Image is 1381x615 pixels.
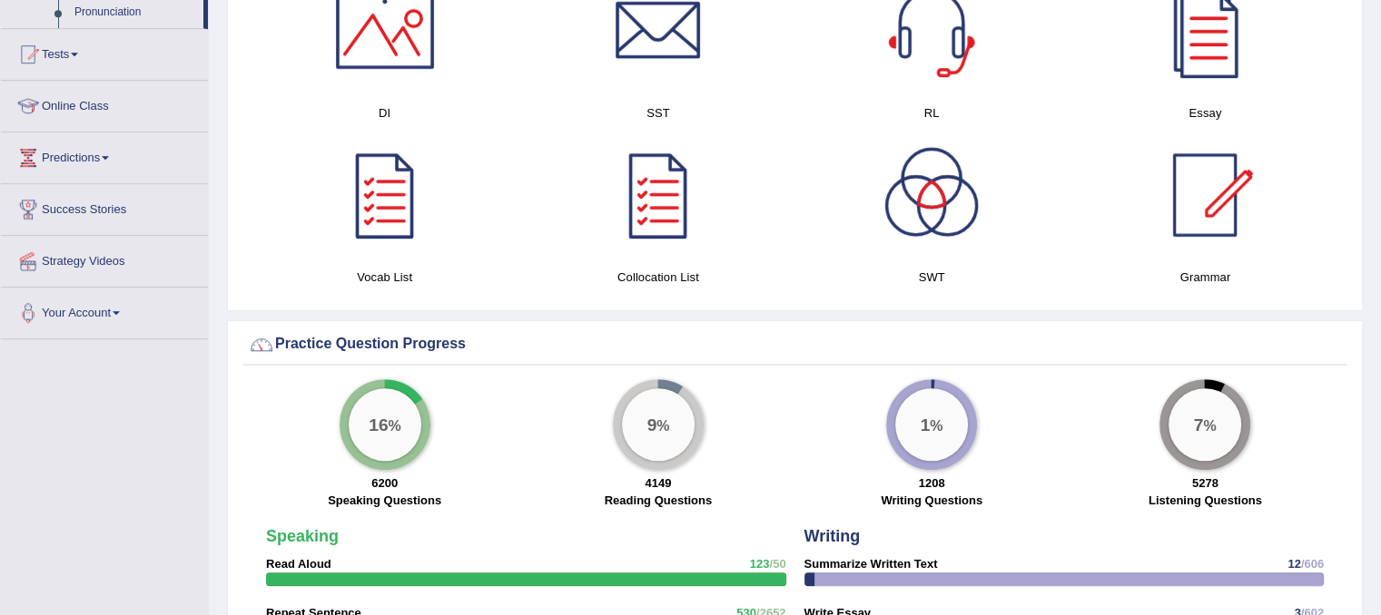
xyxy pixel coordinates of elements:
h4: RL [804,103,1060,122]
span: 123 [750,557,770,571]
h4: Essay [1078,103,1333,122]
big: 7 [1194,414,1204,434]
a: Online Class [1,81,208,126]
div: % [895,388,968,461]
strong: Read Aloud [266,557,331,571]
strong: Summarize Written Text [804,557,938,571]
a: Predictions [1,132,208,178]
a: Strategy Videos [1,236,208,281]
strong: 4149 [645,476,671,490]
strong: Writing [804,527,861,545]
h4: Vocab List [257,268,512,287]
big: 9 [646,414,656,434]
strong: 1208 [919,476,945,490]
span: /606 [1301,557,1324,571]
strong: 5278 [1192,476,1218,490]
h4: Grammar [1078,268,1333,287]
div: Practice Question Progress [248,331,1342,358]
label: Reading Questions [605,492,712,509]
big: 1 [921,414,931,434]
a: Tests [1,29,208,74]
h4: Collocation List [530,268,785,287]
div: % [1169,388,1241,461]
strong: Speaking [266,527,339,545]
a: Your Account [1,288,208,333]
label: Listening Questions [1149,492,1262,509]
h4: DI [257,103,512,122]
label: Speaking Questions [328,492,441,509]
div: % [622,388,695,461]
h4: SWT [804,268,1060,287]
span: 12 [1287,557,1300,571]
a: Success Stories [1,184,208,229]
span: /50 [769,557,785,571]
h4: SST [530,103,785,122]
label: Writing Questions [881,492,982,509]
div: % [349,388,421,461]
strong: 6200 [371,476,398,490]
big: 16 [369,414,388,434]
